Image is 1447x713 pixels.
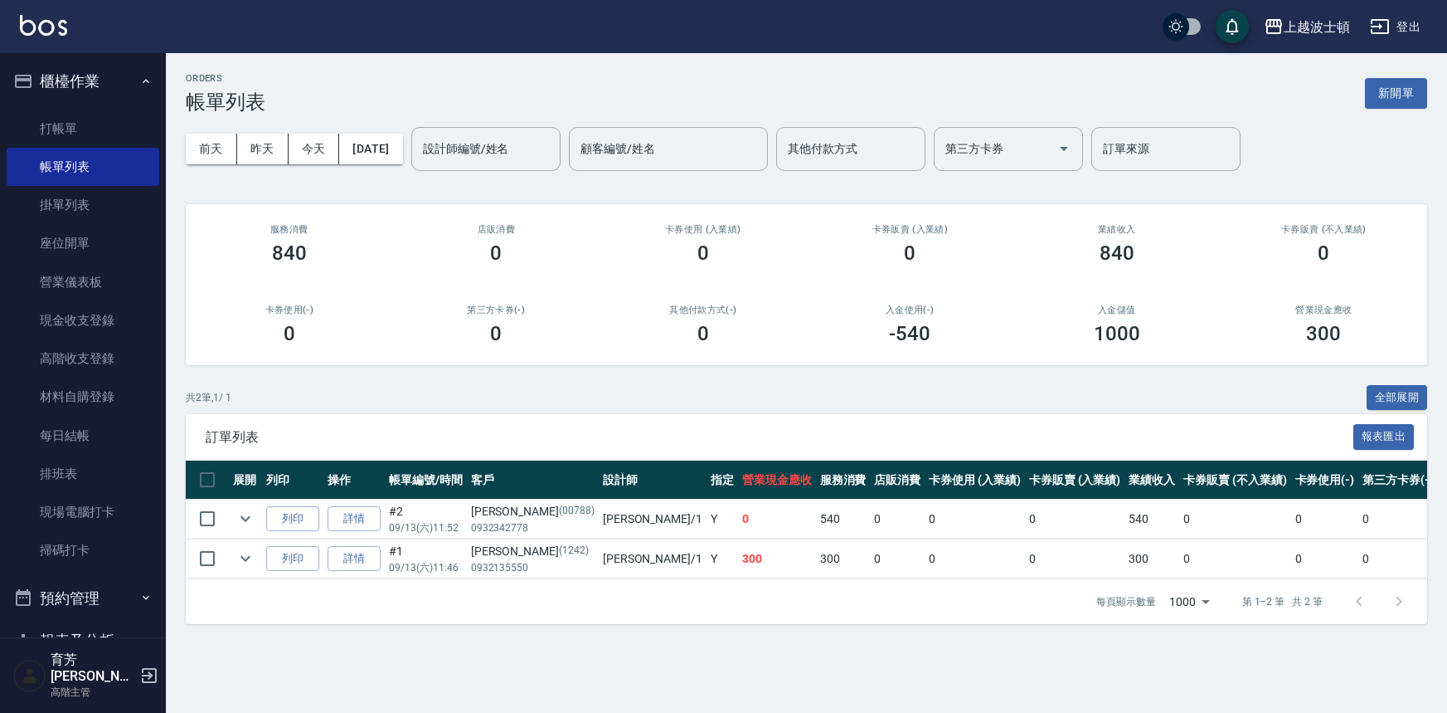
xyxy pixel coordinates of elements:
[385,500,467,539] td: #2
[559,503,595,520] p: (00788)
[1033,305,1201,315] h2: 入金儲值
[413,224,580,235] h2: 店販消費
[7,148,159,186] a: 帳單列表
[1318,242,1329,265] h3: 0
[385,540,467,579] td: #1
[471,560,595,575] p: 0932135550
[272,242,307,265] h3: 840
[186,90,265,114] h3: 帳單列表
[1291,500,1359,539] td: 0
[697,242,709,265] h3: 0
[7,531,159,569] a: 掃碼打卡
[1100,242,1134,265] h3: 840
[7,493,159,531] a: 現場電腦打卡
[1353,424,1415,450] button: 報表匯出
[1242,594,1323,609] p: 第 1–2 筆 共 2 筆
[1124,540,1179,579] td: 300
[471,520,595,535] p: 0932342778
[471,543,595,560] div: [PERSON_NAME]
[7,378,159,416] a: 材料自購登錄
[1358,461,1438,500] th: 第三方卡券(-)
[816,540,871,579] td: 300
[7,60,159,103] button: 櫃檯作業
[20,15,67,36] img: Logo
[233,546,258,571] button: expand row
[738,500,816,539] td: 0
[1291,540,1359,579] td: 0
[7,577,159,620] button: 預約管理
[1291,461,1359,500] th: 卡券使用(-)
[389,560,463,575] p: 09/13 (六) 11:46
[186,73,265,84] h2: ORDERS
[206,224,373,235] h3: 服務消費
[1353,428,1415,444] a: 報表匯出
[7,301,159,339] a: 現金收支登錄
[1025,540,1125,579] td: 0
[413,305,580,315] h2: 第三方卡券(-)
[816,461,871,500] th: 服務消費
[7,186,159,224] a: 掛單列表
[870,500,925,539] td: 0
[599,500,707,539] td: [PERSON_NAME] /1
[889,322,930,345] h3: -540
[1051,135,1077,162] button: Open
[13,659,46,692] img: Person
[1216,10,1249,43] button: save
[1124,500,1179,539] td: 540
[1241,224,1408,235] h2: 卡券販賣 (不入業績)
[827,224,994,235] h2: 卡券販賣 (入業績)
[1363,12,1427,42] button: 登出
[1179,540,1290,579] td: 0
[284,322,295,345] h3: 0
[1365,78,1427,109] button: 新開單
[707,500,738,539] td: Y
[1358,500,1438,539] td: 0
[1033,224,1201,235] h2: 業績收入
[237,134,289,164] button: 昨天
[1179,500,1290,539] td: 0
[7,619,159,662] button: 報表及分析
[925,461,1025,500] th: 卡券使用 (入業績)
[738,540,816,579] td: 300
[266,546,319,572] button: 列印
[328,546,381,572] a: 詳情
[7,339,159,378] a: 高階收支登錄
[389,520,463,535] p: 09/13 (六) 11:52
[925,500,1025,539] td: 0
[619,305,787,315] h2: 其他付款方式(-)
[1179,461,1290,500] th: 卡券販賣 (不入業績)
[1094,322,1140,345] h3: 1000
[229,461,262,500] th: 展開
[328,506,381,532] a: 詳情
[233,506,258,531] button: expand row
[904,242,915,265] h3: 0
[599,540,707,579] td: [PERSON_NAME] /1
[51,652,135,685] h5: 育芳[PERSON_NAME]
[738,461,816,500] th: 營業現金應收
[385,461,467,500] th: 帳單編號/時間
[707,461,738,500] th: 指定
[7,263,159,301] a: 營業儀表板
[1306,322,1341,345] h3: 300
[1241,305,1408,315] h2: 營業現金應收
[1025,461,1125,500] th: 卡券販賣 (入業績)
[7,455,159,493] a: 排班表
[1096,594,1156,609] p: 每頁顯示數量
[1358,540,1438,579] td: 0
[870,461,925,500] th: 店販消費
[1365,85,1427,100] a: 新開單
[467,461,599,500] th: 客戶
[339,134,402,164] button: [DATE]
[471,503,595,520] div: [PERSON_NAME]
[599,461,707,500] th: 設計師
[1367,385,1428,411] button: 全部展開
[816,500,871,539] td: 540
[266,506,319,532] button: 列印
[1124,461,1179,500] th: 業績收入
[490,322,502,345] h3: 0
[206,305,373,315] h2: 卡券使用(-)
[51,685,135,700] p: 高階主管
[323,461,385,500] th: 操作
[186,134,237,164] button: 前天
[870,540,925,579] td: 0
